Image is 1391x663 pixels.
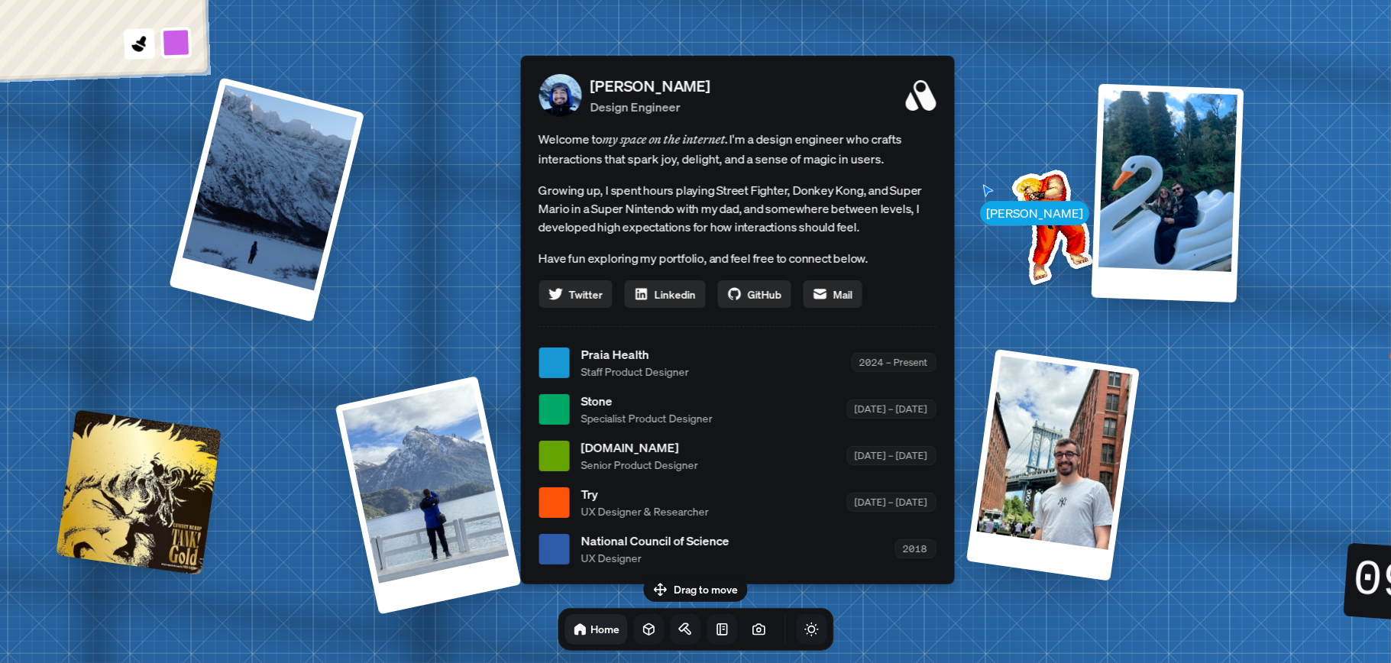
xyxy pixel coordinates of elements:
div: [DATE] – [DATE] [846,446,936,465]
span: Senior Product Designer [581,457,698,473]
a: Twitter [539,280,612,308]
img: Profile Picture [539,74,581,117]
span: Mail [833,286,852,302]
span: Specialist Product Designer [581,410,713,426]
p: [PERSON_NAME] [590,75,710,98]
p: Have fun exploring my portfolio, and feel free to connect below. [539,248,936,268]
span: Staff Product Designer [581,364,689,380]
span: Twitter [569,286,603,302]
img: Profile example [972,147,1126,301]
span: UX Designer [581,550,729,566]
div: 2024 – Present [851,353,936,372]
div: [DATE] – [DATE] [846,493,936,512]
span: Praia Health [581,345,689,364]
em: my space on the internet. [603,131,729,147]
span: Welcome to I'm a design engineer who crafts interactions that spark joy, delight, and a sense of ... [539,129,936,169]
button: Toggle Theme [796,614,827,645]
span: Linkedin [655,286,696,302]
span: Stone [581,392,713,410]
p: Design Engineer [590,98,710,116]
span: Try [581,485,709,503]
a: GitHub [717,280,791,308]
span: GitHub [748,286,781,302]
p: Growing up, I spent hours playing Street Fighter, Donkey Kong, and Super Mario in a Super Nintend... [539,181,936,236]
a: Linkedin [624,280,705,308]
h1: Home [590,622,619,636]
div: 2018 [894,539,936,558]
div: [DATE] – [DATE] [846,399,936,419]
span: UX Designer & Researcher [581,503,709,519]
a: Home [564,614,627,645]
a: Mail [803,280,862,308]
span: National Council of Science [581,532,729,550]
span: [DOMAIN_NAME] [581,438,698,457]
